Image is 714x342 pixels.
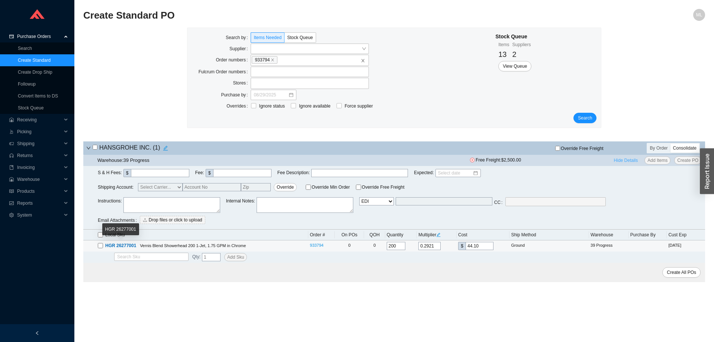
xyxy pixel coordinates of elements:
[140,216,205,224] button: uploadDrop files or click to upload
[9,189,14,194] span: read
[18,70,52,75] a: Create Drop Ship
[277,169,310,177] span: Fee Description :
[512,50,517,58] span: 2
[495,32,531,41] div: Stock Queue
[470,156,530,164] span: Free Freight:
[310,243,324,247] a: 933794
[614,157,638,164] span: Hide Details
[9,165,14,170] span: book
[308,230,335,240] th: Order #
[206,169,213,177] div: $
[498,61,531,71] button: View Queue
[254,91,288,99] input: 08/29/2025
[589,240,629,252] td: 39 Progress
[274,183,297,191] button: Override
[18,105,44,111] a: Stock Queue
[17,185,62,197] span: Products
[457,230,509,240] th: Cost
[362,185,405,189] span: Override Free Freight
[98,169,122,177] span: S & H Fees :
[17,138,62,150] span: Shipping
[271,58,274,62] span: close
[17,162,62,173] span: Invoicing
[611,156,641,164] button: Hide Details
[458,242,466,250] div: $
[98,215,140,226] label: Email Attachments
[512,41,531,48] div: Suppliers
[18,58,51,63] a: Create Standard
[561,146,604,151] span: Override Free Freight
[312,185,350,189] span: Override Min Order
[86,146,91,150] span: down
[503,63,527,70] span: View Queue
[202,253,221,261] input: 1
[97,156,149,164] div: Warehouse: 39 Progress
[35,331,39,335] span: left
[385,230,417,240] th: Quantity
[153,144,160,151] span: ( 1 )
[18,46,32,51] a: Search
[83,9,550,22] h2: Create Standard PO
[364,230,385,240] th: QOH
[216,55,251,65] label: Order numbers
[287,35,313,40] span: Stock Queue
[256,102,288,110] span: Ignore status
[105,243,136,248] span: HGR 26277001
[140,243,246,248] span: Vernis Blend Showerhead 200 1-Jet, 1.75 GPM in Chrome
[494,197,506,208] label: CC
[233,78,251,88] label: Stores
[509,240,589,252] td: Ground
[306,185,311,190] input: Override Min Order
[509,230,589,240] th: Ship Method
[644,156,670,164] button: Add Items
[470,158,475,162] span: close-circle
[342,102,376,110] span: Force supplier
[221,90,251,100] label: Purchase by
[578,114,592,122] span: Search
[226,197,255,215] span: Internal Notes :
[335,240,364,252] td: 0
[438,169,473,177] input: Select date
[573,113,596,123] button: Search
[17,209,62,221] span: System
[224,253,247,261] button: Add Sku
[667,269,696,276] span: Create All POs
[498,50,506,58] span: 13
[629,230,667,240] th: Purchase By
[183,183,241,191] input: Account No
[226,101,251,111] label: Overrides
[555,146,560,151] input: Override Free Freight
[105,231,125,239] span: Local Sku
[667,230,705,240] th: Cust Exp
[229,44,251,54] label: Supplier:
[414,169,434,177] span: Expected :
[9,213,14,217] span: setting
[9,201,14,205] span: fund
[17,197,62,209] span: Reports
[98,183,297,191] span: Shipping Account:
[17,114,62,126] span: Receiving
[192,253,200,261] span: :
[589,230,629,240] th: Warehouse
[226,32,251,43] label: Search by
[17,173,62,185] span: Warehouse
[647,144,670,153] div: By Order
[9,34,14,39] span: credit-card
[662,267,701,278] button: Create All POs
[364,240,385,252] td: 0
[335,230,364,240] th: On POs
[670,144,699,153] div: Consolidate
[18,81,36,87] a: Followup
[361,58,365,63] span: close
[199,67,251,77] label: Fulcrum Order numbers
[17,150,62,162] span: Returns
[696,9,702,21] span: ML
[501,157,521,163] span: $2,500.00
[296,102,334,110] span: Ignore available
[498,41,509,48] div: Items
[418,231,455,239] div: Multiplier
[17,31,62,42] span: Purchase Orders
[160,143,171,153] button: edit
[9,153,14,158] span: customer-service
[254,35,282,40] span: Items Needed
